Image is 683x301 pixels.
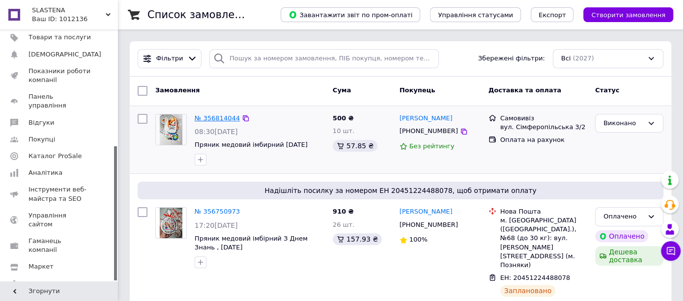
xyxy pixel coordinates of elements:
span: Статус [595,86,620,94]
button: Створити замовлення [583,7,673,22]
span: [PHONE_NUMBER] [399,221,458,228]
a: № 356750973 [195,208,240,215]
div: Оплата на рахунок [500,136,587,144]
span: 500 ₴ [333,114,354,122]
a: Пряник медовий імбирний [DATE] [195,141,308,148]
span: Налаштування [28,279,79,288]
div: Ваш ID: 1012136 [32,15,118,24]
span: Створити замовлення [591,11,665,19]
span: Збережені фільтри: [478,54,545,63]
div: Виконано [603,118,643,129]
span: Cума [333,86,351,94]
h1: Список замовлень [147,9,247,21]
div: Самовивіз [500,114,587,123]
input: Пошук за номером замовлення, ПІБ покупця, номером телефону, Email, номером накладної [209,49,439,68]
span: Завантажити звіт по пром-оплаті [288,10,412,19]
span: Доставка та оплата [488,86,561,94]
span: Управління сайтом [28,211,91,229]
div: Нова Пошта [500,207,587,216]
div: Оплачено [603,212,643,222]
button: Експорт [531,7,574,22]
span: Відгуки [28,118,54,127]
a: № 356814044 [195,114,240,122]
span: Фільтри [156,54,183,63]
span: Експорт [539,11,566,19]
span: Каталог ProSale [28,152,82,161]
img: Фото товару [160,208,183,238]
span: Покупець [399,86,435,94]
span: [DEMOGRAPHIC_DATA] [28,50,101,59]
div: Заплановано [500,285,556,297]
button: Завантажити звіт по пром-оплаті [281,7,420,22]
span: Управління статусами [438,11,513,19]
span: 26 шт. [333,221,354,228]
a: Створити замовлення [573,11,673,18]
div: 57.85 ₴ [333,140,377,152]
a: Пряник медовий імбірний З Днем Знань , [DATE] [195,235,308,251]
span: 17:20[DATE] [195,221,238,229]
span: Покупці [28,135,55,144]
span: Панель управління [28,92,91,110]
a: [PERSON_NAME] [399,114,453,123]
span: Гаманець компанії [28,237,91,254]
span: Без рейтингу [409,142,455,150]
span: Аналітика [28,168,62,177]
span: SLASTENA [32,6,106,15]
span: ЕН: 20451224488078 [500,274,570,281]
span: 10 шт. [333,127,354,135]
a: Фото товару [155,207,187,239]
img: Фото товару [160,114,183,145]
span: Інструменти веб-майстра та SEO [28,185,91,203]
span: Товари та послуги [28,33,91,42]
span: Замовлення [155,86,199,94]
div: Дешева доставка [595,246,663,266]
span: 100% [409,236,427,243]
span: Всі [561,54,571,63]
div: 157.93 ₴ [333,233,382,245]
button: Чат з покупцем [661,241,681,261]
button: Управління статусами [430,7,521,22]
span: 910 ₴ [333,208,354,215]
div: вул. Сімферопільська 3/2 [500,123,587,132]
div: м. [GEOGRAPHIC_DATA] ([GEOGRAPHIC_DATA].), №68 (до 30 кг): вул. [PERSON_NAME][STREET_ADDRESS] (м.... [500,216,587,270]
a: [PERSON_NAME] [399,207,453,217]
div: Оплачено [595,230,648,242]
span: Надішліть посилку за номером ЕН 20451224488078, щоб отримати оплату [142,186,659,195]
a: Фото товару [155,114,187,145]
span: Маркет [28,262,54,271]
span: Показники роботи компанії [28,67,91,84]
span: [PHONE_NUMBER] [399,127,458,135]
span: 08:30[DATE] [195,128,238,136]
span: (2027) [572,55,594,62]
